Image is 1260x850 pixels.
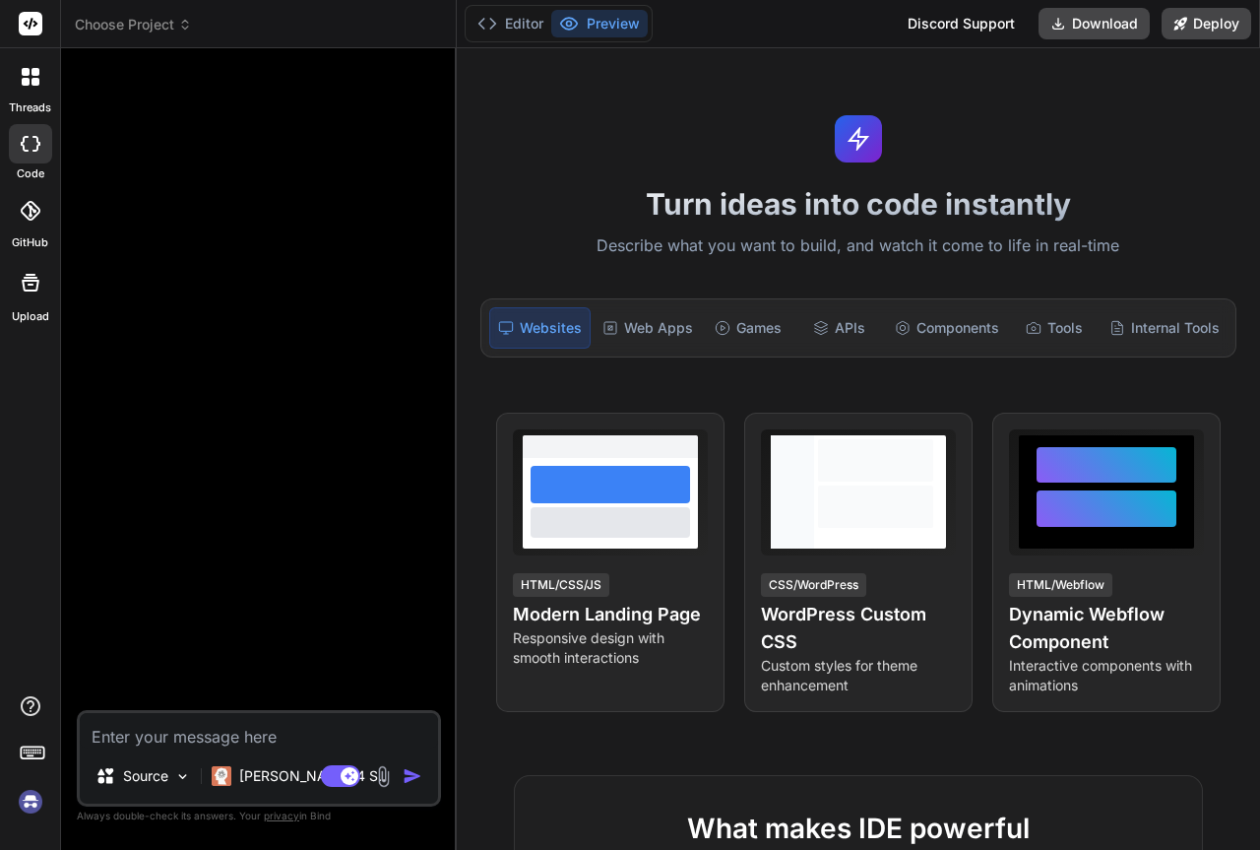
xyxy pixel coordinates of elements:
[513,628,708,668] p: Responsive design with smooth interactions
[372,765,395,788] img: attachment
[513,601,708,628] h4: Modern Landing Page
[239,766,386,786] p: [PERSON_NAME] 4 S..
[470,10,551,37] button: Editor
[403,766,422,786] img: icon
[75,15,192,34] span: Choose Project
[595,307,701,349] div: Web Apps
[1039,8,1150,39] button: Download
[469,186,1248,222] h1: Turn ideas into code instantly
[1011,307,1098,349] div: Tools
[761,601,956,656] h4: WordPress Custom CSS
[551,10,648,37] button: Preview
[1102,307,1228,349] div: Internal Tools
[12,234,48,251] label: GitHub
[12,308,49,325] label: Upload
[212,766,231,786] img: Claude 4 Sonnet
[264,810,299,821] span: privacy
[761,573,866,597] div: CSS/WordPress
[9,99,51,116] label: threads
[174,768,191,785] img: Pick Models
[489,307,591,349] div: Websites
[123,766,168,786] p: Source
[77,807,441,825] p: Always double-check its answers. Your in Bind
[1009,656,1204,695] p: Interactive components with animations
[14,785,47,818] img: signin
[513,573,609,597] div: HTML/CSS/JS
[17,165,44,182] label: code
[705,307,791,349] div: Games
[761,656,956,695] p: Custom styles for theme enhancement
[1009,573,1112,597] div: HTML/Webflow
[469,233,1248,259] p: Describe what you want to build, and watch it come to life in real-time
[1162,8,1251,39] button: Deploy
[887,307,1007,349] div: Components
[1009,601,1204,656] h4: Dynamic Webflow Component
[896,8,1027,39] div: Discord Support
[546,808,1170,849] h2: What makes IDE powerful
[795,307,882,349] div: APIs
